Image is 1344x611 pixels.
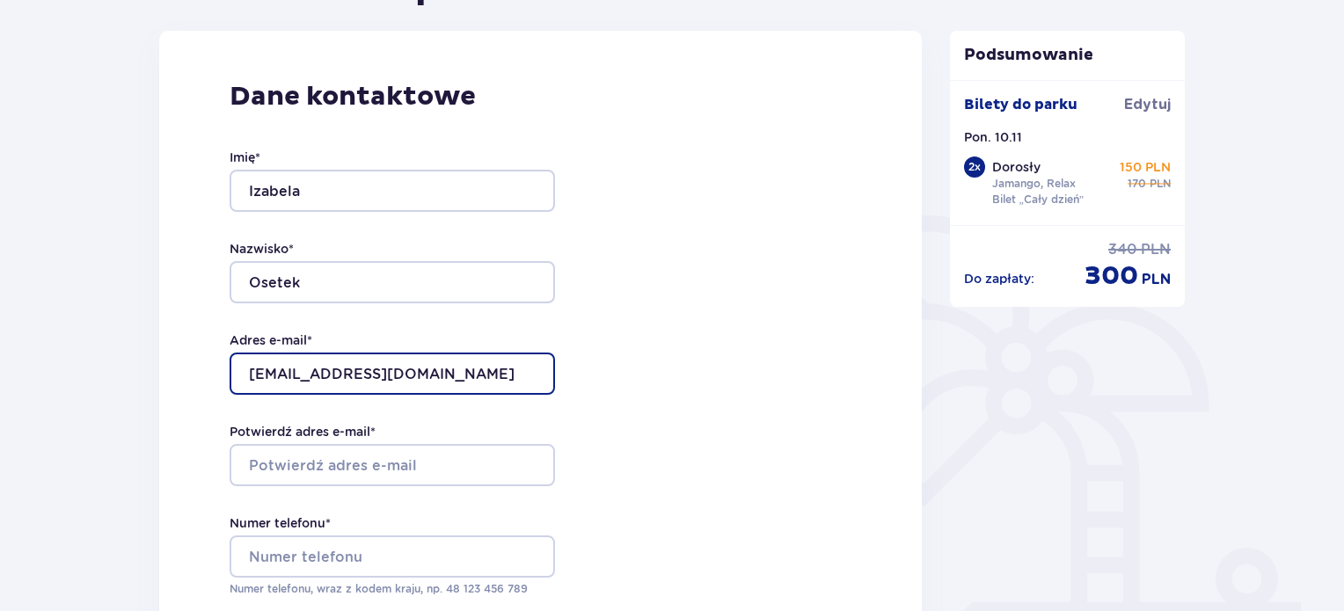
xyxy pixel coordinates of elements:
[230,331,312,349] label: Adres e-mail *
[230,80,851,113] p: Dane kontaktowe
[992,192,1085,207] p: Bilet „Cały dzień”
[230,423,376,440] label: Potwierdź adres e-mail *
[1128,176,1146,192] span: 170
[230,240,294,258] label: Nazwisko *
[230,261,555,303] input: Nazwisko
[964,270,1034,287] p: Do zapłaty :
[1150,176,1171,192] span: PLN
[230,535,555,578] input: Numer telefonu
[230,170,555,212] input: Imię
[1085,259,1138,293] span: 300
[964,128,1022,146] p: Pon. 10.11
[230,514,331,532] label: Numer telefonu *
[964,95,1077,114] p: Bilety do parku
[992,176,1076,192] p: Jamango, Relax
[964,156,985,178] div: 2 x
[992,158,1041,176] p: Dorosły
[1141,240,1171,259] span: PLN
[230,581,555,597] p: Numer telefonu, wraz z kodem kraju, np. 48 ​123 ​456 ​789
[1120,158,1171,176] p: 150 PLN
[1108,240,1137,259] span: 340
[1124,95,1171,114] span: Edytuj
[230,149,260,166] label: Imię *
[950,45,1186,66] p: Podsumowanie
[230,353,555,395] input: Adres e-mail
[1142,270,1171,289] span: PLN
[230,444,555,486] input: Potwierdź adres e-mail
